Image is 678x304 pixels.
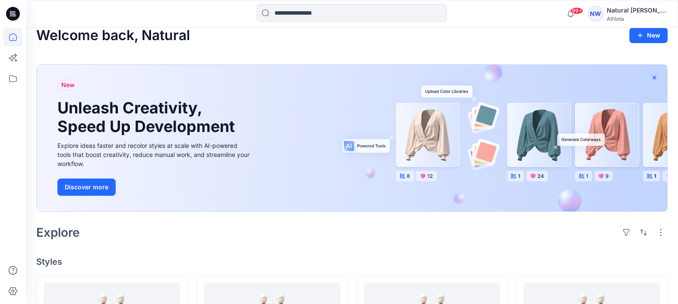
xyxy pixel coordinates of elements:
[570,7,583,14] span: 99+
[629,28,668,43] button: New
[36,28,190,44] h2: Welcome back, Natural
[57,99,239,136] h1: Unleash Creativity, Speed Up Development
[57,179,252,196] a: Discover more
[57,141,252,168] div: Explore ideas faster and recolor styles at scale with AI-powered tools that boost creativity, red...
[57,179,116,196] button: Discover more
[607,16,667,22] div: Athleta
[36,226,80,239] h2: Explore
[61,80,75,90] span: New
[607,5,667,16] div: Natural [PERSON_NAME]
[588,6,603,22] div: NW
[36,257,668,267] h4: Styles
